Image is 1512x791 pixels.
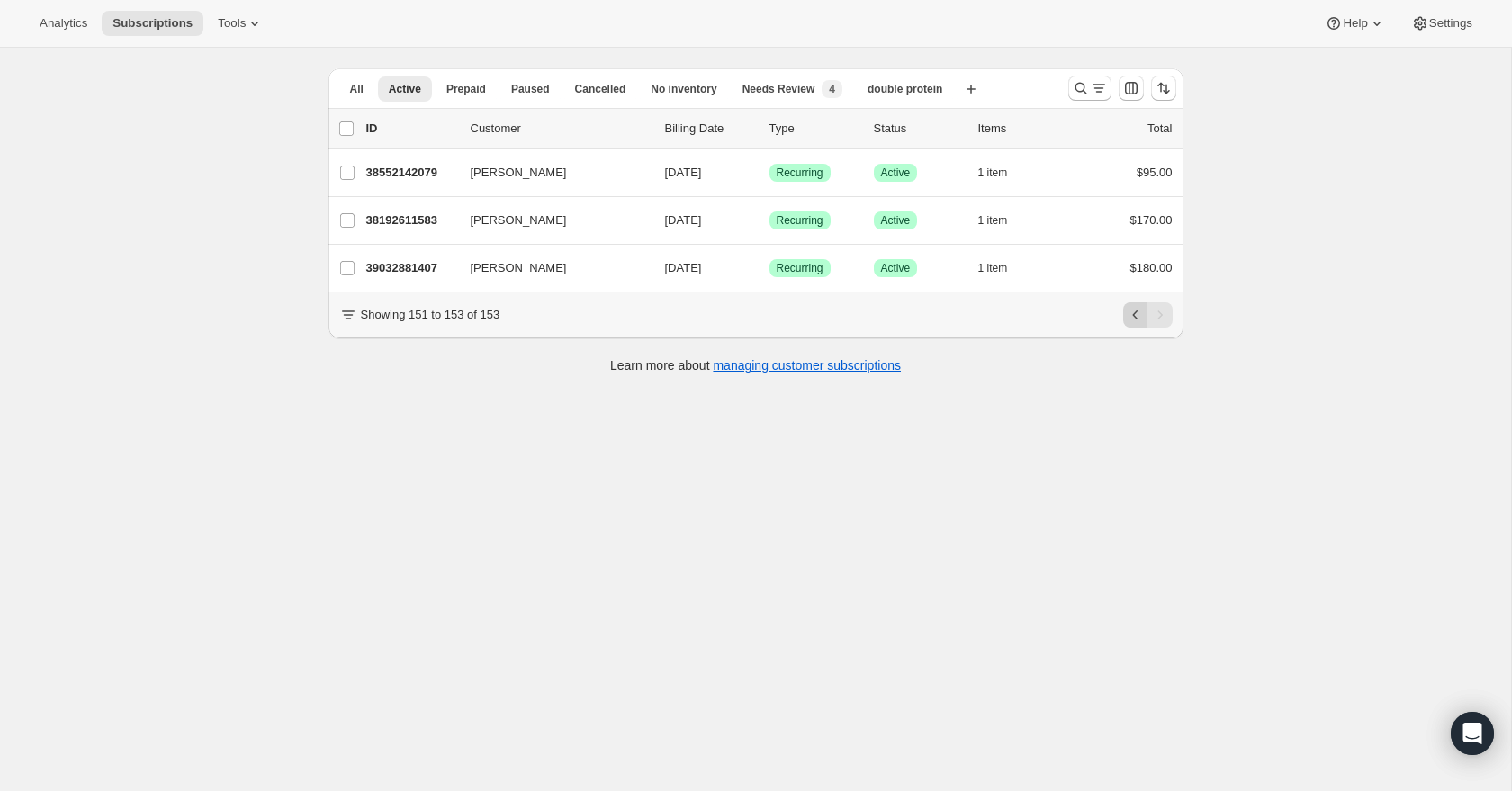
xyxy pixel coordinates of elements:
[978,213,1008,228] span: 1 item
[978,160,1028,185] button: 1 item
[29,11,98,36] button: Analytics
[978,256,1028,281] button: 1 item
[777,166,823,180] span: Recurring
[460,254,640,283] button: [PERSON_NAME]
[112,16,193,31] span: Subscriptions
[471,120,651,138] p: Customer
[471,164,567,182] span: [PERSON_NAME]
[350,82,364,96] span: All
[1123,302,1148,328] button: Previous
[1068,76,1111,101] button: Search and filter results
[1130,213,1173,227] span: $170.00
[1130,261,1173,274] span: $180.00
[1151,76,1176,101] button: Sort the results
[874,120,964,138] p: Status
[957,76,985,102] button: Create new view
[1400,11,1483,36] button: Settings
[471,211,567,229] span: [PERSON_NAME]
[389,82,421,96] span: Active
[471,259,567,277] span: [PERSON_NAME]
[1429,16,1472,31] span: Settings
[1451,712,1494,755] div: Open Intercom Messenger
[366,120,456,138] p: ID
[978,208,1028,233] button: 1 item
[366,256,1173,281] div: 39032881407[PERSON_NAME][DATE]SuccessRecurringSuccessActive1 item$180.00
[446,82,486,96] span: Prepaid
[366,160,1173,185] div: 38552142079[PERSON_NAME][DATE]SuccessRecurringSuccessActive1 item$95.00
[742,82,815,96] span: Needs Review
[1314,11,1396,36] button: Help
[881,166,911,180] span: Active
[1137,166,1173,179] span: $95.00
[1343,16,1367,31] span: Help
[665,261,702,274] span: [DATE]
[777,213,823,228] span: Recurring
[881,261,911,275] span: Active
[40,16,87,31] span: Analytics
[575,82,626,96] span: Cancelled
[460,158,640,187] button: [PERSON_NAME]
[769,120,859,138] div: Type
[829,82,835,96] span: 4
[978,261,1008,275] span: 1 item
[713,358,901,373] a: managing customer subscriptions
[366,208,1173,233] div: 38192611583[PERSON_NAME][DATE]SuccessRecurringSuccessActive1 item$170.00
[1147,120,1172,138] p: Total
[651,82,716,96] span: No inventory
[102,11,203,36] button: Subscriptions
[366,164,456,182] p: 38552142079
[777,261,823,275] span: Recurring
[366,259,456,277] p: 39032881407
[511,82,550,96] span: Paused
[207,11,274,36] button: Tools
[978,120,1068,138] div: Items
[218,16,246,31] span: Tools
[366,120,1173,138] div: IDCustomerBilling DateTypeStatusItemsTotal
[665,120,755,138] p: Billing Date
[665,213,702,227] span: [DATE]
[1119,76,1144,101] button: Customize table column order and visibility
[1123,302,1173,328] nav: Pagination
[361,306,500,324] p: Showing 151 to 153 of 153
[665,166,702,179] span: [DATE]
[978,166,1008,180] span: 1 item
[366,211,456,229] p: 38192611583
[460,206,640,235] button: [PERSON_NAME]
[868,82,942,96] span: double protein
[610,356,901,374] p: Learn more about
[881,213,911,228] span: Active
